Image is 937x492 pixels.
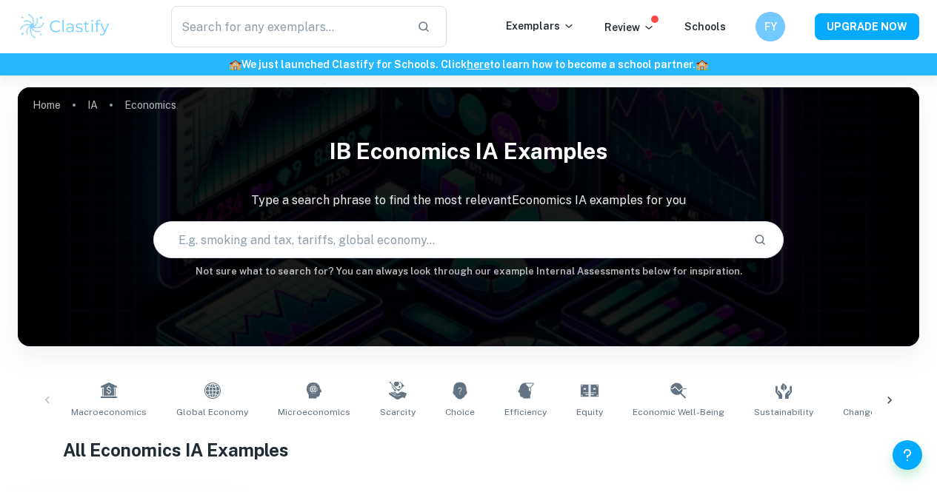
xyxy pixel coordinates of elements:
span: Microeconomics [278,405,350,419]
p: Economics [124,97,176,113]
p: Review [604,19,655,36]
span: Global Economy [176,405,248,419]
input: Search for any exemplars... [171,6,405,47]
span: Scarcity [380,405,416,419]
button: Help and Feedback [893,440,922,470]
a: here [467,58,490,70]
h6: We just launched Clastify for Schools. Click to learn how to become a school partner. [3,56,934,73]
span: 🏫 [696,58,708,70]
p: Type a search phrase to find the most relevant Economics IA examples for you [18,192,919,209]
input: E.g. smoking and tax, tariffs, global economy... [154,219,742,260]
button: FY [756,12,785,41]
p: Exemplars [506,18,575,34]
span: Economic Well-Being [633,405,724,419]
span: Equity [576,405,603,419]
a: Schools [684,21,726,33]
h1: IB Economics IA examples [18,129,919,174]
button: UPGRADE NOW [815,13,919,40]
a: Home [33,95,61,115]
img: Clastify logo [18,12,112,41]
span: Choice [445,405,475,419]
h6: FY [762,18,779,35]
h1: All Economics IA Examples [63,437,874,463]
span: Efficiency [504,405,547,419]
span: Macroeconomics [71,405,147,419]
span: Sustainability [754,405,813,419]
button: Search [747,227,773,252]
a: IA [87,95,98,115]
span: 🏫 [229,58,241,70]
h6: Not sure what to search for? You can always look through our example Internal Assessments below f... [18,264,919,279]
